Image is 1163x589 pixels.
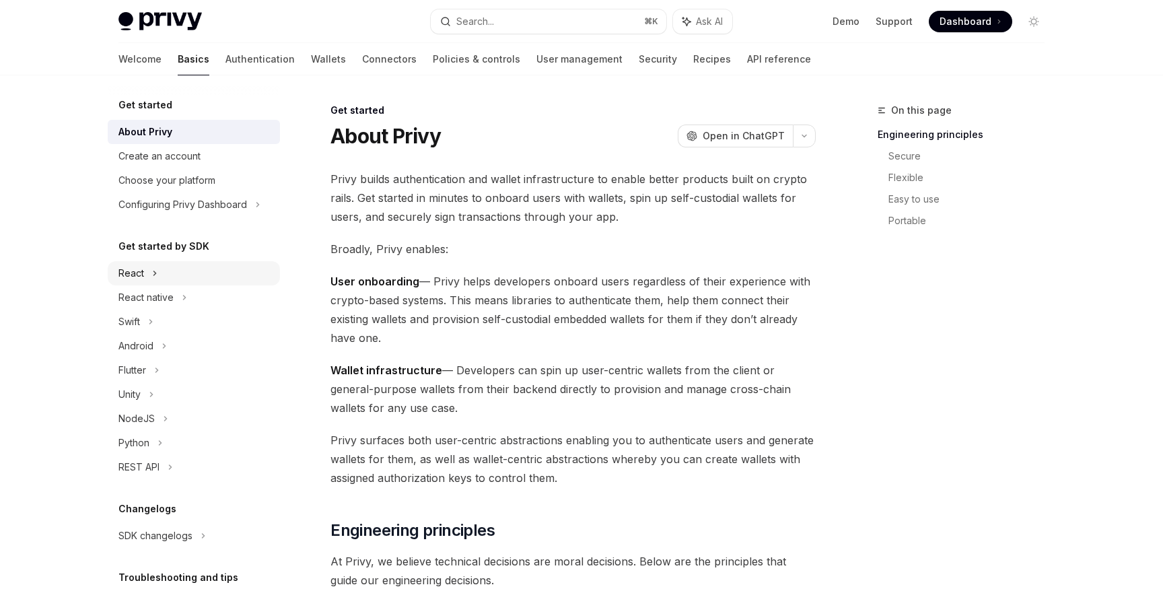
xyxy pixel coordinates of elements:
[878,124,1055,145] a: Engineering principles
[225,43,295,75] a: Authentication
[1023,11,1045,32] button: Toggle dark mode
[330,363,442,377] strong: Wallet infrastructure
[118,435,149,451] div: Python
[330,275,419,288] strong: User onboarding
[118,97,172,113] h5: Get started
[118,265,144,281] div: React
[330,240,816,258] span: Broadly, Privy enables:
[108,120,280,144] a: About Privy
[118,238,209,254] h5: Get started by SDK
[536,43,623,75] a: User management
[673,9,732,34] button: Ask AI
[118,172,215,188] div: Choose your platform
[118,289,174,306] div: React native
[703,129,785,143] span: Open in ChatGPT
[118,501,176,517] h5: Changelogs
[118,386,141,403] div: Unity
[876,15,913,28] a: Support
[696,15,723,28] span: Ask AI
[330,520,495,541] span: Engineering principles
[678,125,793,147] button: Open in ChatGPT
[330,104,816,117] div: Get started
[330,124,441,148] h1: About Privy
[118,124,172,140] div: About Privy
[178,43,209,75] a: Basics
[693,43,731,75] a: Recipes
[833,15,859,28] a: Demo
[888,188,1055,210] a: Easy to use
[118,43,162,75] a: Welcome
[118,459,160,475] div: REST API
[118,569,238,586] h5: Troubleshooting and tips
[330,431,816,487] span: Privy surfaces both user-centric abstractions enabling you to authenticate users and generate wal...
[431,9,666,34] button: Search...⌘K
[311,43,346,75] a: Wallets
[118,148,201,164] div: Create an account
[330,272,816,347] span: — Privy helps developers onboard users regardless of their experience with crypto-based systems. ...
[118,411,155,427] div: NodeJS
[888,167,1055,188] a: Flexible
[888,210,1055,232] a: Portable
[888,145,1055,167] a: Secure
[330,361,816,417] span: — Developers can spin up user-centric wallets from the client or general-purpose wallets from the...
[456,13,494,30] div: Search...
[639,43,677,75] a: Security
[433,43,520,75] a: Policies & controls
[118,338,153,354] div: Android
[929,11,1012,32] a: Dashboard
[118,528,192,544] div: SDK changelogs
[747,43,811,75] a: API reference
[118,362,146,378] div: Flutter
[644,16,658,27] span: ⌘ K
[108,168,280,193] a: Choose your platform
[891,102,952,118] span: On this page
[330,170,816,226] span: Privy builds authentication and wallet infrastructure to enable better products built on crypto r...
[362,43,417,75] a: Connectors
[118,314,140,330] div: Swift
[108,144,280,168] a: Create an account
[118,197,247,213] div: Configuring Privy Dashboard
[118,12,202,31] img: light logo
[940,15,991,28] span: Dashboard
